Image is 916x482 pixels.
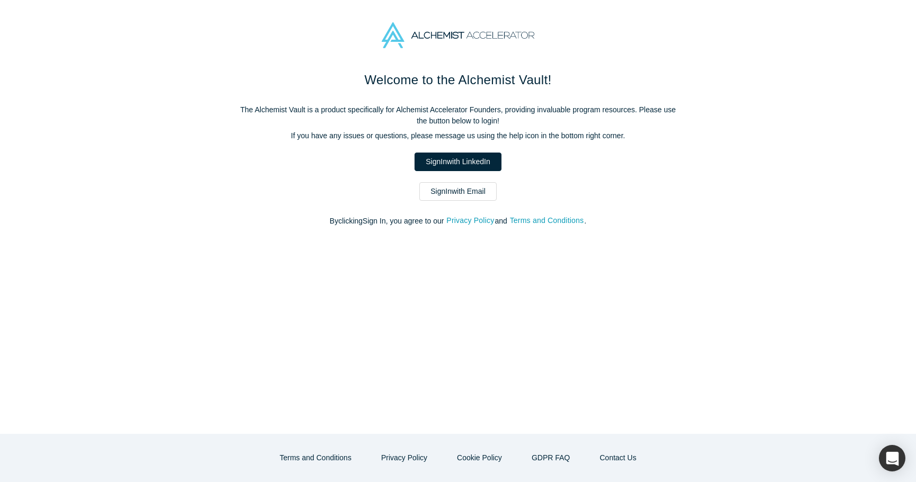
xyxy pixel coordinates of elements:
[446,215,495,227] button: Privacy Policy
[235,70,681,90] h1: Welcome to the Alchemist Vault!
[235,130,681,141] p: If you have any issues or questions, please message us using the help icon in the bottom right co...
[419,182,497,201] a: SignInwith Email
[415,153,501,171] a: SignInwith LinkedIn
[521,449,581,467] a: GDPR FAQ
[382,22,534,48] img: Alchemist Accelerator Logo
[269,449,363,467] button: Terms and Conditions
[588,449,647,467] button: Contact Us
[370,449,438,467] button: Privacy Policy
[509,215,585,227] button: Terms and Conditions
[446,449,513,467] button: Cookie Policy
[235,216,681,227] p: By clicking Sign In , you agree to our and .
[235,104,681,127] p: The Alchemist Vault is a product specifically for Alchemist Accelerator Founders, providing inval...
